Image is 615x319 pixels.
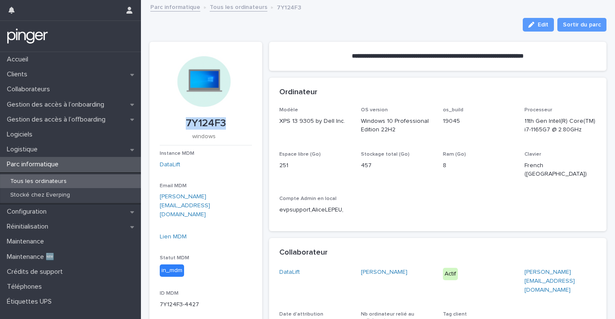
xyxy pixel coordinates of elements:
span: Clavier [524,152,541,157]
p: Accueil [3,55,35,64]
p: 7Y124F3 [160,117,252,130]
a: Lien MDM [160,234,187,240]
span: Statut MDM [160,255,189,261]
p: Gestion des accès à l’offboarding [3,116,112,124]
p: windows [160,133,249,140]
p: 11th Gen Intel(R) Core(TM) i7-1165G7 @ 2.80GHz [524,117,596,135]
span: Compte Admin en local [279,196,337,201]
p: Tous les ordinateurs [3,178,73,185]
a: [PERSON_NAME][EMAIL_ADDRESS][DOMAIN_NAME] [160,194,210,217]
a: DataLift [279,268,300,277]
h2: Ordinateur [279,88,317,97]
p: XPS 13 9305 by Dell Inc. [279,117,351,126]
span: OS version [361,107,388,113]
a: [PERSON_NAME] [361,268,407,277]
p: Étiquettes UPS [3,298,59,306]
a: DataLift [160,160,180,169]
p: Gestion des accès à l’onboarding [3,101,111,109]
span: Modèle [279,107,298,113]
p: Logistique [3,145,44,154]
span: Date d'attribution [279,312,323,317]
p: Logiciels [3,130,39,139]
p: Windows 10 Professional Edition 22H2 [361,117,433,135]
button: Edit [523,18,554,32]
p: evpsupport,AliceLEPEU, [279,206,351,215]
p: 457 [361,161,433,170]
span: Espace libre (Go) [279,152,321,157]
p: Configuration [3,208,53,216]
span: Sortir du parc [563,20,601,29]
p: 19045 [443,117,515,126]
span: Processeur [524,107,552,113]
p: 8 [443,161,515,170]
p: Maintenance 🆕 [3,253,61,261]
h2: Collaborateur [279,248,328,258]
span: Instance MDM [160,151,194,156]
p: Collaborateurs [3,85,57,93]
img: mTgBEunGTSyRkCgitkcU [7,28,48,45]
a: Parc informatique [150,2,200,12]
p: Maintenance [3,238,51,246]
p: Clients [3,70,34,78]
p: Crédits de support [3,268,70,276]
span: Email MDM [160,183,187,188]
p: Réinitialisation [3,223,55,231]
p: Parc informatique [3,160,65,168]
p: Stocké chez Everping [3,191,77,199]
span: Ram (Go) [443,152,466,157]
div: Actif [443,268,458,280]
p: Téléphones [3,283,49,291]
span: ID MDM [160,291,179,296]
span: Tag client [443,312,467,317]
a: [PERSON_NAME][EMAIL_ADDRESS][DOMAIN_NAME] [524,269,575,293]
div: in_mdm [160,264,184,277]
p: 251 [279,161,351,170]
button: Sortir du parc [557,18,606,32]
span: os_build [443,107,463,113]
span: Edit [538,22,548,28]
p: French ([GEOGRAPHIC_DATA]) [524,161,596,179]
a: Tous les ordinateurs [210,2,267,12]
p: 7Y124F3-4427 [160,300,252,309]
span: Stockage total (Go) [361,152,410,157]
p: 7Y124F3 [277,2,301,12]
